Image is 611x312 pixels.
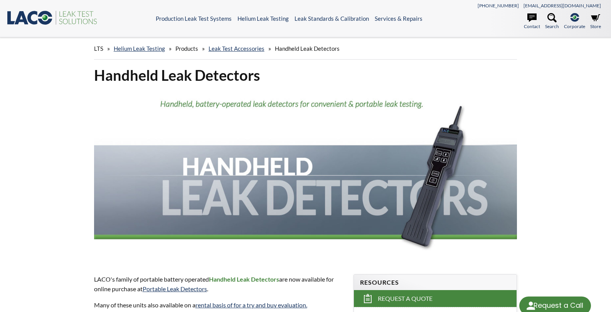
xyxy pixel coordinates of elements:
div: » » » » [94,38,517,60]
a: rental basis of for a try and buy evaluation. [195,301,307,309]
span: LTS [94,45,103,52]
h1: Handheld Leak Detectors [94,66,517,85]
strong: Handheld Leak Detectors [209,275,279,283]
a: Request a Quote [354,290,517,307]
span: Corporate [564,23,585,30]
span: Handheld Leak Detectors [275,45,340,52]
h4: Resources [360,279,511,287]
span: Request a Quote [378,295,433,303]
p: Many of these units also available on a [94,300,344,310]
a: Services & Repairs [375,15,422,22]
a: Helium Leak Testing [114,45,165,52]
a: Helium Leak Testing [237,15,289,22]
a: [EMAIL_ADDRESS][DOMAIN_NAME] [523,3,601,8]
span: Products [175,45,198,52]
a: Leak Standards & Calibration [295,15,369,22]
a: [PHONE_NUMBER] [478,3,519,8]
a: Leak Test Accessories [209,45,264,52]
a: Production Leak Test Systems [156,15,232,22]
a: Contact [524,13,540,30]
p: LACO's family of portable battery operated are now available for online purchase at . [94,274,344,294]
a: Portable Leak Detectors [143,285,207,292]
a: Search [545,13,559,30]
img: Handheld Leak Detector header [94,91,517,260]
a: Store [590,13,601,30]
img: round button [525,300,537,312]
